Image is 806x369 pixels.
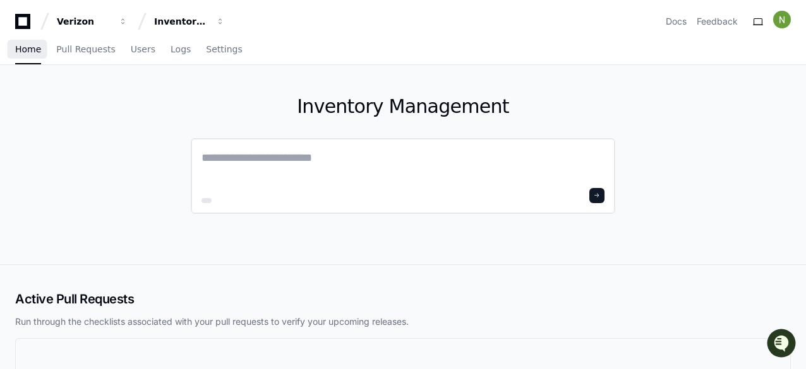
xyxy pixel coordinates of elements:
a: Settings [206,35,242,64]
a: Powered byPylon [89,132,153,142]
img: 1756235613930-3d25f9e4-fa56-45dd-b3ad-e072dfbd1548 [13,94,35,117]
a: Docs [666,15,687,28]
span: Home [15,45,41,53]
a: Pull Requests [56,35,115,64]
span: Users [131,45,155,53]
a: Users [131,35,155,64]
button: Inventory Management [149,10,230,33]
span: Settings [206,45,242,53]
button: Verizon [52,10,133,33]
span: Pylon [126,132,153,142]
img: ACg8ocIiWXJC7lEGJNqNt4FHmPVymFM05ITMeS-frqobA_m8IZ6TxA=s96-c [773,11,791,28]
button: Feedback [697,15,738,28]
h1: Inventory Management [191,95,615,118]
div: Verizon [57,15,111,28]
a: Home [15,35,41,64]
div: Start new chat [43,94,207,107]
button: Start new chat [215,98,230,113]
p: Run through the checklists associated with your pull requests to verify your upcoming releases. [15,315,791,328]
div: We're offline, but we'll be back soon! [43,107,183,117]
span: Logs [171,45,191,53]
a: Logs [171,35,191,64]
img: PlayerZero [13,13,38,38]
h2: Active Pull Requests [15,290,791,308]
div: Welcome [13,50,230,71]
iframe: Open customer support [766,327,800,361]
div: Inventory Management [154,15,208,28]
span: Pull Requests [56,45,115,53]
